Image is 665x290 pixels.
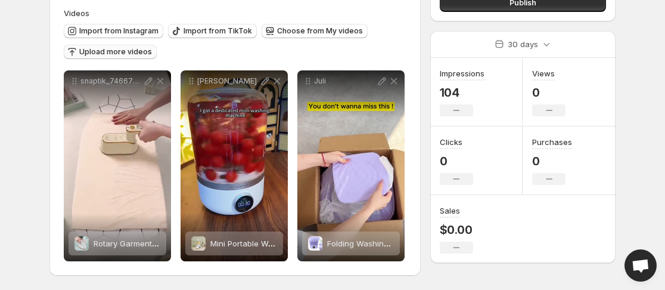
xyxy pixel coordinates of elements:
[262,24,368,38] button: Choose from My videos
[79,26,159,36] span: Import from Instagram
[94,239,169,248] span: Rotary Garment Iron
[168,24,257,38] button: Import from TikTok
[64,8,89,18] span: Videos
[184,26,252,36] span: Import from TikTok
[181,70,288,261] div: [PERSON_NAME]Mini Portable Washer RechargeableMini Portable Washer Rechargeable
[440,67,484,79] h3: Impressions
[314,76,376,86] p: Juli
[74,236,89,251] img: Rotary Garment Iron
[64,24,163,38] button: Import from Instagram
[80,76,142,86] p: snaptik_7466799774616849682_v2
[624,249,657,282] a: Open chat
[440,205,460,217] h3: Sales
[308,237,322,250] img: Folding Washing Machine Household
[532,67,555,79] h3: Views
[440,85,484,100] p: 104
[277,26,363,36] span: Choose from My videos
[508,38,538,50] p: 30 days
[197,76,259,86] p: [PERSON_NAME]
[532,136,572,148] h3: Purchases
[79,47,152,57] span: Upload more videos
[440,154,473,168] p: 0
[532,154,572,168] p: 0
[532,85,565,100] p: 0
[64,45,157,59] button: Upload more videos
[440,136,462,148] h3: Clicks
[327,239,465,248] span: Folding Washing Machine Household
[191,236,206,251] img: Mini Portable Washer Rechargeable
[297,70,405,261] div: JuliFolding Washing Machine HouseholdFolding Washing Machine Household
[440,223,473,237] p: $0.00
[210,239,344,248] span: Mini Portable Washer Rechargeable
[64,70,171,261] div: snaptik_7466799774616849682_v2Rotary Garment IronRotary Garment Iron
